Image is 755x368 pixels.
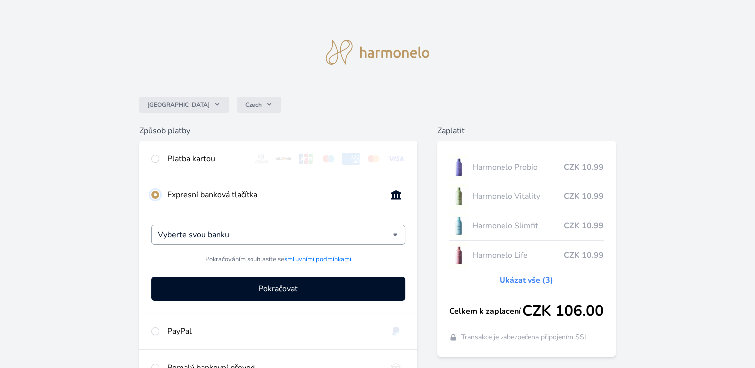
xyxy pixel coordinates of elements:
[237,97,281,113] button: Czech
[472,190,564,202] span: Harmonelo Vitality
[151,225,405,245] div: Vyberte svou banku
[147,101,210,109] span: [GEOGRAPHIC_DATA]
[139,97,229,113] button: [GEOGRAPHIC_DATA]
[437,125,616,137] h6: Zaplatit
[167,325,379,337] div: PayPal
[167,153,245,165] div: Platba kartou
[500,274,553,286] a: Ukázat vše (3)
[472,161,564,173] span: Harmonelo Probio
[151,277,405,301] button: Pokračovat
[461,332,588,342] span: Transakce je zabezpečena připojením SSL
[205,255,351,264] span: Pokračováním souhlasíte se
[258,283,298,295] span: Pokračovat
[449,243,468,268] img: CLEAN_LIFE_se_stinem_x-lo.jpg
[245,101,262,109] span: Czech
[297,153,315,165] img: jcb.svg
[387,325,405,337] img: paypal.svg
[564,220,604,232] span: CZK 10.99
[522,302,604,320] span: CZK 106.00
[319,153,338,165] img: maestro.svg
[564,249,604,261] span: CZK 10.99
[342,153,360,165] img: amex.svg
[252,153,271,165] img: diners.svg
[167,189,379,201] div: Expresní banková tlačítka
[449,184,468,209] img: CLEAN_VITALITY_se_stinem_x-lo.jpg
[274,153,293,165] img: discover.svg
[449,305,522,317] span: Celkem k zaplacení
[387,153,405,165] img: visa.svg
[472,220,564,232] span: Harmonelo Slimfit
[364,153,383,165] img: mc.svg
[139,125,417,137] h6: Způsob platby
[284,255,351,264] a: smluvními podmínkami
[326,40,430,65] img: logo.svg
[449,155,468,180] img: CLEAN_PROBIO_se_stinem_x-lo.jpg
[564,161,604,173] span: CZK 10.99
[564,190,604,202] span: CZK 10.99
[387,189,405,201] img: onlineBanking_CZ.svg
[158,229,393,241] input: Hledat...
[449,213,468,238] img: SLIMFIT_se_stinem_x-lo.jpg
[472,249,564,261] span: Harmonelo Life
